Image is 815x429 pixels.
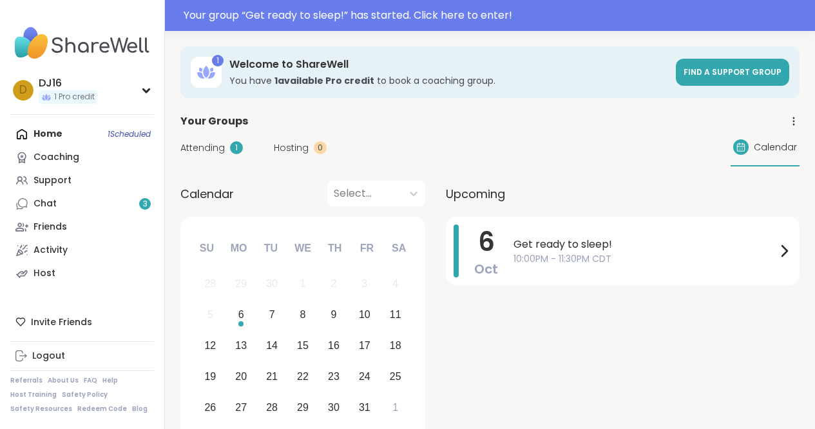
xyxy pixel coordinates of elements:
[289,234,317,263] div: We
[258,332,286,360] div: Choose Tuesday, October 14th, 2025
[390,306,401,323] div: 11
[297,337,309,354] div: 15
[381,270,409,298] div: Not available Saturday, October 4th, 2025
[34,267,55,280] div: Host
[197,270,224,298] div: Not available Sunday, September 28th, 2025
[212,55,224,66] div: 1
[258,394,286,421] div: Choose Tuesday, October 28th, 2025
[34,151,79,164] div: Coaching
[361,275,367,292] div: 3
[62,390,108,399] a: Safety Policy
[266,275,278,292] div: 30
[297,399,309,416] div: 29
[359,399,370,416] div: 31
[227,301,255,329] div: Choose Monday, October 6th, 2025
[19,82,27,99] span: D
[34,221,67,234] div: Friends
[676,59,789,86] a: Find a support group
[224,234,253,263] div: Mo
[229,74,668,87] h3: You have to book a coaching group.
[204,399,216,416] div: 26
[321,234,349,263] div: Th
[258,270,286,298] div: Not available Tuesday, September 30th, 2025
[390,337,401,354] div: 18
[350,363,378,390] div: Choose Friday, October 24th, 2025
[197,363,224,390] div: Choose Sunday, October 19th, 2025
[132,404,148,414] a: Blog
[289,394,317,421] div: Choose Wednesday, October 29th, 2025
[229,57,668,72] h3: Welcome to ShareWell
[84,376,97,385] a: FAQ
[359,306,370,323] div: 10
[320,301,348,329] div: Choose Thursday, October 9th, 2025
[32,350,65,363] div: Logout
[180,141,225,155] span: Attending
[314,141,327,154] div: 0
[34,197,57,210] div: Chat
[381,363,409,390] div: Choose Saturday, October 25th, 2025
[10,192,154,215] a: Chat3
[193,234,221,263] div: Su
[195,268,410,423] div: month 2025-10
[381,394,409,421] div: Choose Saturday, November 1st, 2025
[289,363,317,390] div: Choose Wednesday, October 22nd, 2025
[350,301,378,329] div: Choose Friday, October 10th, 2025
[359,337,370,354] div: 17
[390,368,401,385] div: 25
[258,363,286,390] div: Choose Tuesday, October 21st, 2025
[274,74,374,87] b: 1 available Pro credit
[256,234,285,263] div: Tu
[54,92,95,103] span: 1 Pro credit
[754,141,797,154] span: Calendar
[446,185,505,203] span: Upcoming
[34,174,72,187] div: Support
[10,262,154,285] a: Host
[184,8,807,23] div: Your group “ Get ready to sleep! ” has started. Click here to enter!
[102,376,118,385] a: Help
[359,368,370,385] div: 24
[266,337,278,354] div: 14
[320,332,348,360] div: Choose Thursday, October 16th, 2025
[266,368,278,385] div: 21
[684,66,781,77] span: Find a support group
[48,376,79,385] a: About Us
[328,337,340,354] div: 16
[513,237,776,252] span: Get ready to sleep!
[143,199,148,210] span: 3
[10,376,43,385] a: Referrals
[235,368,247,385] div: 20
[227,332,255,360] div: Choose Monday, October 13th, 2025
[10,239,154,262] a: Activity
[352,234,381,263] div: Fr
[320,363,348,390] div: Choose Thursday, October 23rd, 2025
[197,332,224,360] div: Choose Sunday, October 12th, 2025
[474,260,498,278] span: Oct
[350,394,378,421] div: Choose Friday, October 31st, 2025
[392,399,398,416] div: 1
[10,404,72,414] a: Safety Resources
[230,141,243,154] div: 1
[320,270,348,298] div: Not available Thursday, October 2nd, 2025
[300,275,306,292] div: 1
[204,368,216,385] div: 19
[331,275,336,292] div: 2
[10,169,154,192] a: Support
[235,399,247,416] div: 27
[350,270,378,298] div: Not available Friday, October 3rd, 2025
[10,215,154,239] a: Friends
[10,344,154,368] a: Logout
[197,301,224,329] div: Not available Sunday, October 5th, 2025
[274,141,309,155] span: Hosting
[381,332,409,360] div: Choose Saturday, October 18th, 2025
[266,399,278,416] div: 28
[235,275,247,292] div: 29
[180,185,234,203] span: Calendar
[328,399,340,416] div: 30
[320,394,348,421] div: Choose Thursday, October 30th, 2025
[513,252,776,266] span: 10:00PM - 11:30PM CDT
[227,270,255,298] div: Not available Monday, September 29th, 2025
[331,306,336,323] div: 9
[328,368,340,385] div: 23
[392,275,398,292] div: 4
[204,275,216,292] div: 28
